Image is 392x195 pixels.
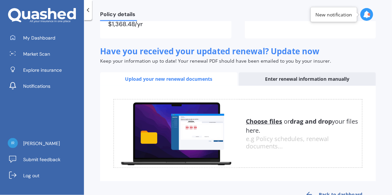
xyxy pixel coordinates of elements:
[245,8,376,39] div: No documents added
[23,83,50,89] span: Notifications
[8,138,18,148] img: b0866e699a64c0dc9043c262eb028a13
[23,172,39,179] span: Log out
[100,11,137,20] span: Policy details
[5,79,84,93] a: Notifications
[246,135,362,150] div: e.g Policy schedules, renewal documents...
[114,100,238,168] img: upload.de96410c8ce839c3fdd5.gif
[5,31,84,45] a: My Dashboard
[23,51,50,57] span: Market Scan
[23,67,62,73] span: Explore insurance
[100,46,319,57] span: Have you received your updated renewal? Update now
[5,169,84,182] a: Log out
[23,156,60,163] span: Submit feedback
[5,63,84,77] a: Explore insurance
[5,153,84,166] a: Submit feedback
[290,117,332,125] b: drag and drop
[100,72,237,86] div: Upload your new renewal documents
[315,11,352,18] div: New notification
[100,58,331,64] span: Keep your information up to date! Your renewal PDF should have been emailed to you by your insurer.
[5,47,84,61] a: Market Scan
[5,137,84,150] a: [PERSON_NAME]
[23,140,60,147] span: [PERSON_NAME]
[239,72,376,86] div: Enter renewal information manually
[108,21,223,27] div: $1,368.48/yr
[23,35,55,41] span: My Dashboard
[246,117,282,125] u: Choose files
[246,117,358,134] span: or your files here.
